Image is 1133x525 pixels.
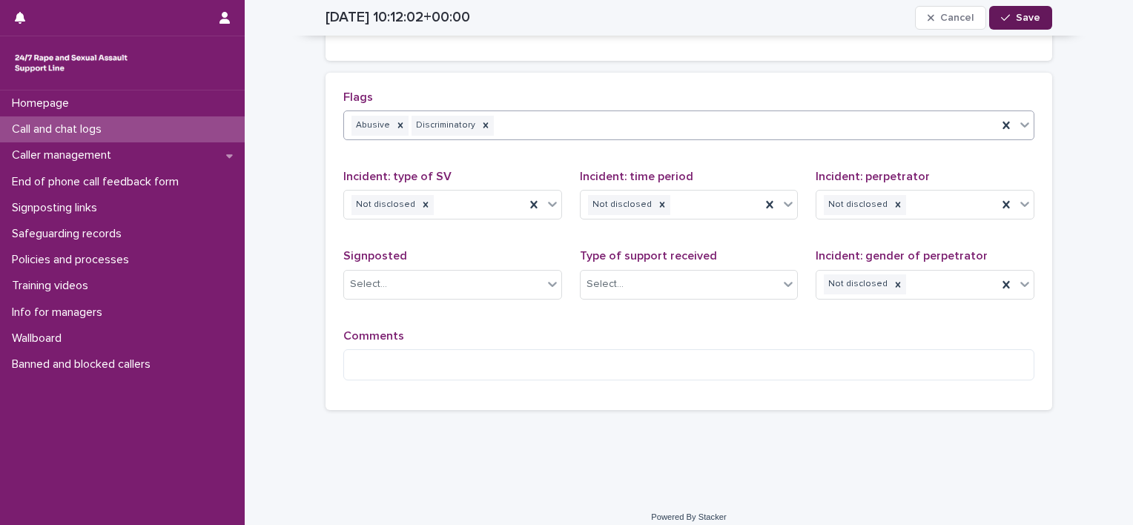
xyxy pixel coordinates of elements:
[6,357,162,372] p: Banned and blocked callers
[6,175,191,189] p: End of phone call feedback form
[6,331,73,346] p: Wallboard
[989,6,1052,30] button: Save
[6,253,141,267] p: Policies and processes
[343,330,404,342] span: Comments
[343,250,407,262] span: Signposted
[351,116,392,136] div: Abusive
[824,195,890,215] div: Not disclosed
[587,277,624,292] div: Select...
[6,148,123,162] p: Caller management
[6,96,81,110] p: Homepage
[6,201,109,215] p: Signposting links
[343,171,452,182] span: Incident: type of SV
[6,122,113,136] p: Call and chat logs
[326,9,470,26] h2: [DATE] 10:12:02+00:00
[940,13,974,23] span: Cancel
[412,116,478,136] div: Discriminatory
[580,250,717,262] span: Type of support received
[351,195,417,215] div: Not disclosed
[816,171,930,182] span: Incident: perpetrator
[6,227,133,241] p: Safeguarding records
[580,171,693,182] span: Incident: time period
[12,48,131,78] img: rhQMoQhaT3yELyF149Cw
[6,279,100,293] p: Training videos
[651,512,726,521] a: Powered By Stacker
[6,306,114,320] p: Info for managers
[588,195,654,215] div: Not disclosed
[1016,13,1040,23] span: Save
[350,277,387,292] div: Select...
[915,6,986,30] button: Cancel
[816,250,988,262] span: Incident: gender of perpetrator
[824,274,890,294] div: Not disclosed
[343,91,373,103] span: Flags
